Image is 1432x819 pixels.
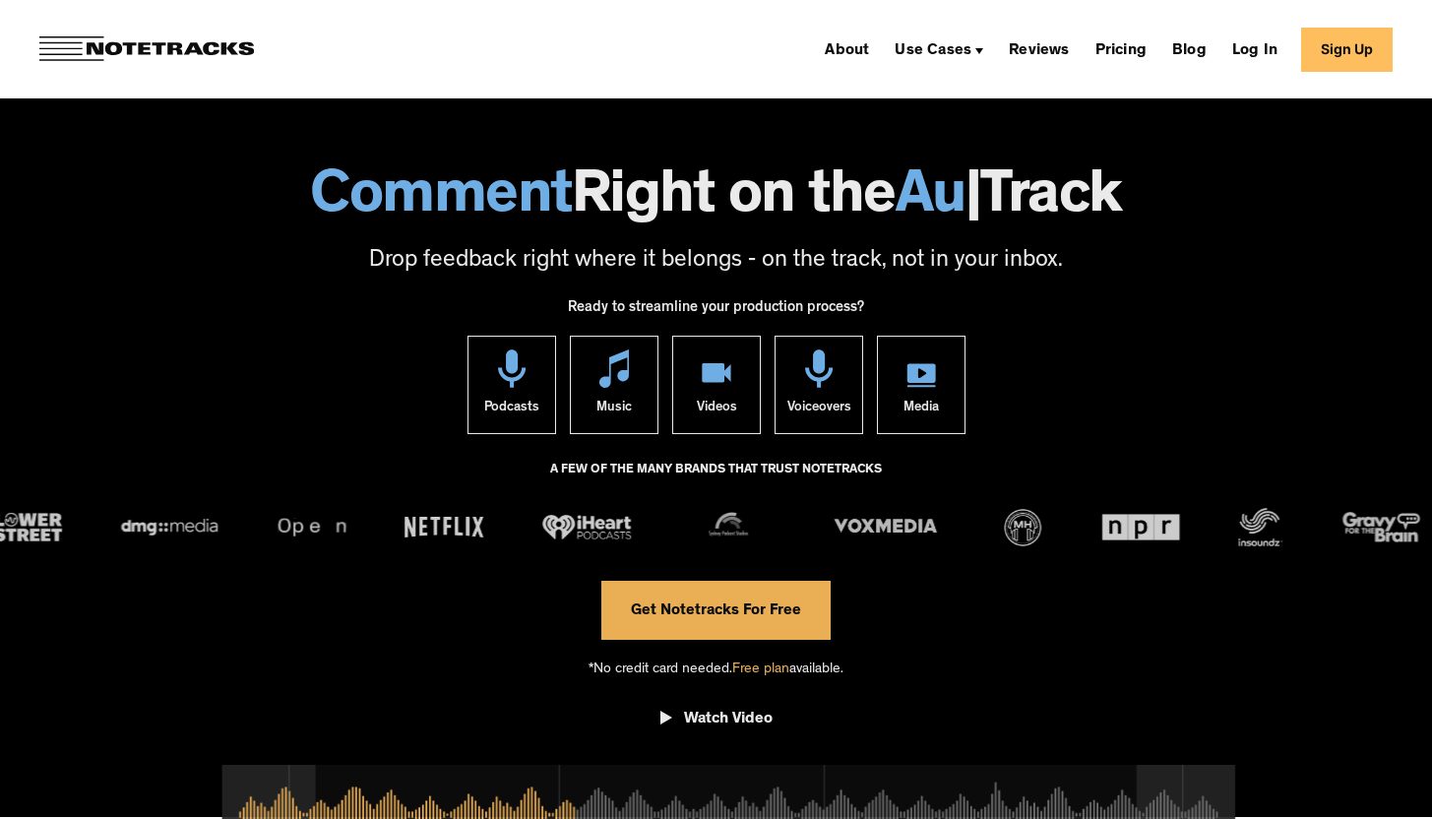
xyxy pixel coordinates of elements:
a: Sign Up [1301,28,1393,72]
a: open lightbox [660,695,773,750]
a: Music [570,336,658,434]
a: Voiceovers [775,336,863,434]
div: Watch Video [684,710,773,729]
div: Use Cases [887,33,991,65]
div: *No credit card needed. available. [589,640,843,696]
div: Voiceovers [786,388,850,433]
a: Blog [1164,33,1214,65]
a: Media [877,336,965,434]
a: Log In [1224,33,1285,65]
div: Ready to streamline your production process? [568,288,864,336]
span: Free plan [732,662,789,677]
a: About [817,33,877,65]
span: | [965,169,981,230]
span: Au [896,169,965,230]
div: Podcasts [484,388,539,433]
div: Music [596,388,632,433]
a: Pricing [1088,33,1154,65]
h1: Right on the Track [20,169,1412,230]
div: Media [903,388,939,433]
div: Videos [696,388,736,433]
a: Podcasts [467,336,556,434]
a: Get Notetracks For Free [601,581,831,640]
p: Drop feedback right where it belongs - on the track, not in your inbox. [20,245,1412,279]
div: Use Cases [895,43,971,59]
span: Comment [310,169,572,230]
div: A FEW OF THE MANY BRANDS THAT TRUST NOTETRACKS [550,454,882,507]
a: Videos [672,336,761,434]
a: Reviews [1001,33,1077,65]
